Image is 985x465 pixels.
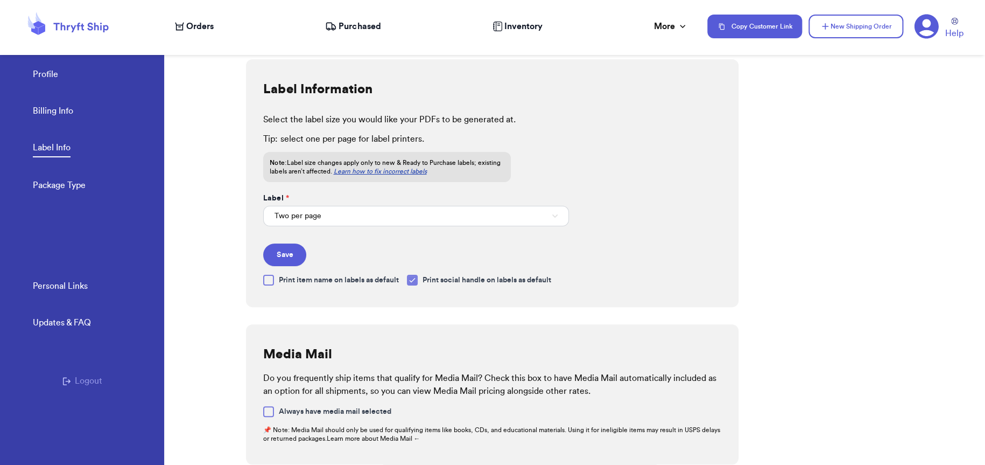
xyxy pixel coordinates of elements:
[62,374,102,387] button: Logout
[945,18,963,40] a: Help
[33,68,58,83] a: Profile
[263,426,721,443] p: 📌 Note: Media Mail should only be used for qualifying items like books, CDs, and educational mate...
[270,158,504,176] p: Label size changes apply only to new & Ready to Purchase labels; existing labels aren’t affected.
[263,346,332,363] h2: Media Mail
[33,280,88,295] a: Personal Links
[339,20,381,33] span: Purchased
[278,406,391,417] span: Always have media mail selected
[263,81,372,98] h2: Label Information
[945,27,963,40] span: Help
[33,105,73,120] a: Billing Info
[263,372,721,398] p: Do you frequently ship items that qualify for Media Mail? Check this box to have Media Mail autom...
[275,211,321,221] span: Two per page
[263,244,306,266] button: Save
[33,179,86,194] a: Package Type
[175,20,214,33] a: Orders
[493,20,543,33] a: Inventory
[422,275,551,286] span: Print social handle on labels as default
[808,15,903,38] button: New Shipping Order
[263,193,289,204] label: Label
[333,168,426,175] a: Learn how to fix incorrect labels
[270,159,286,166] span: Note:
[654,20,688,33] div: More
[186,20,214,33] span: Orders
[263,113,721,126] p: Select the label size you would like your PDFs to be generated at.
[263,206,568,226] button: Two per page
[707,15,802,38] button: Copy Customer Link
[504,20,543,33] span: Inventory
[325,20,381,33] a: Purchased
[263,133,721,145] p: Tip: select one per page for label printers.
[33,316,91,329] div: Updates & FAQ
[33,141,71,157] a: Label Info
[33,316,91,331] a: Updates & FAQ
[278,275,398,286] span: Print item name on labels as default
